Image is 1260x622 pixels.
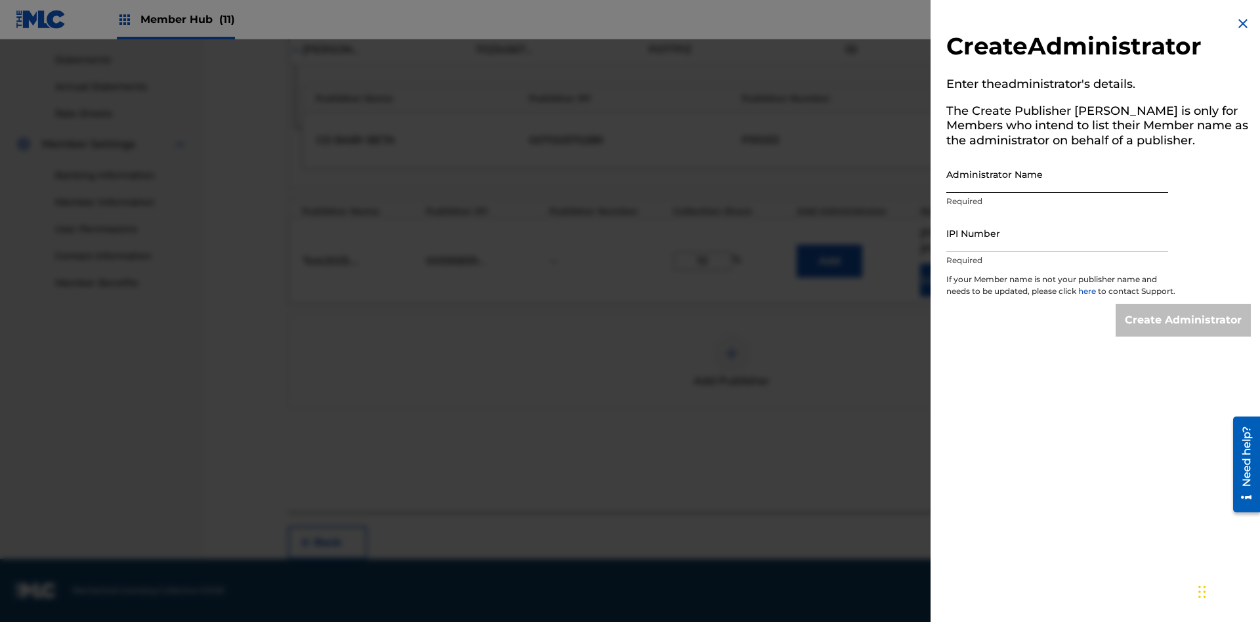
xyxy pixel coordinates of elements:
[16,10,66,29] img: MLC Logo
[946,274,1176,304] p: If your Member name is not your publisher name and needs to be updated, please click to contact S...
[219,13,235,26] span: (11)
[140,12,235,27] span: Member Hub
[946,100,1251,156] h5: The Create Publisher [PERSON_NAME] is only for Members who intend to list their Member name as th...
[946,196,1168,207] p: Required
[1078,286,1098,296] a: here
[1198,572,1206,612] div: Drag
[117,12,133,28] img: Top Rightsholders
[1223,411,1260,519] iframe: Resource Center
[946,31,1251,65] h2: Create Administrator
[946,255,1168,266] p: Required
[946,73,1251,100] h5: Enter the administrator 's details.
[1194,559,1260,622] iframe: Chat Widget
